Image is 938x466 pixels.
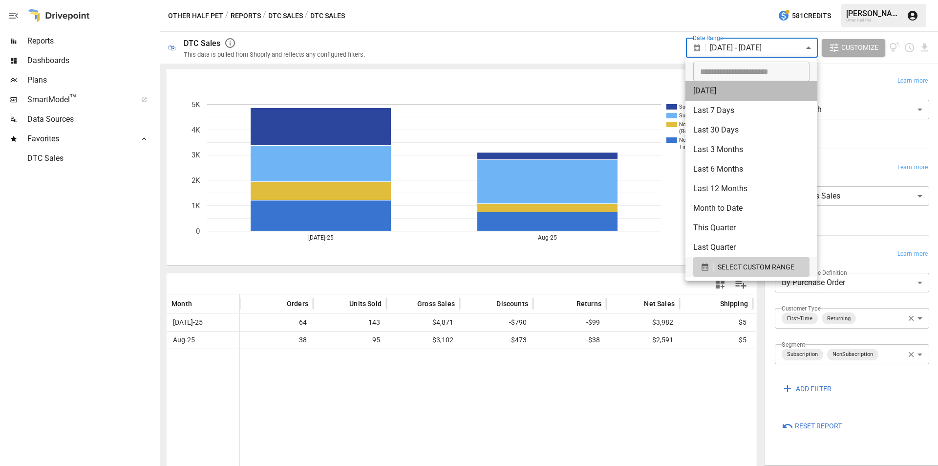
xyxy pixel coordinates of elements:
[685,159,817,179] li: Last 6 Months
[685,120,817,140] li: Last 30 Days
[685,101,817,120] li: Last 7 Days
[685,81,817,101] li: [DATE]
[685,199,817,218] li: Month to Date
[685,179,817,199] li: Last 12 Months
[693,257,810,277] button: SELECT CUSTOM RANGE
[685,218,817,238] li: This Quarter
[685,238,817,257] li: Last Quarter
[685,140,817,159] li: Last 3 Months
[718,261,794,273] span: SELECT CUSTOM RANGE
